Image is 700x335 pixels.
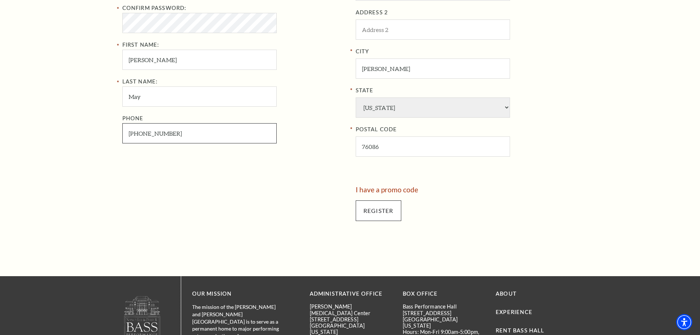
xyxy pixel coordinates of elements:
label: City [356,47,578,56]
label: State [356,86,578,95]
a: I have a promo code [356,185,418,194]
a: About [496,291,517,297]
p: [STREET_ADDRESS] [310,316,392,322]
p: [PERSON_NAME][MEDICAL_DATA] Center [310,303,392,316]
a: Rent Bass Hall [496,327,544,334]
p: OUR MISSION [192,289,284,299]
p: Administrative Office [310,289,392,299]
label: First Name: [122,42,159,48]
input: Submit button [356,200,401,221]
a: Experience [496,309,532,315]
input: City [356,58,510,79]
p: [STREET_ADDRESS] [403,310,485,316]
input: POSTAL CODE [356,136,510,157]
p: BOX OFFICE [403,289,485,299]
p: [GEOGRAPHIC_DATA][US_STATE] [403,316,485,329]
label: Last Name: [122,78,158,85]
div: Accessibility Menu [676,314,692,330]
label: POSTAL CODE [356,125,578,134]
input: ADDRESS 2 [356,19,510,40]
label: ADDRESS 2 [356,8,578,17]
label: Confirm Password: [122,5,187,11]
p: Bass Performance Hall [403,303,485,310]
label: Phone [122,115,144,121]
